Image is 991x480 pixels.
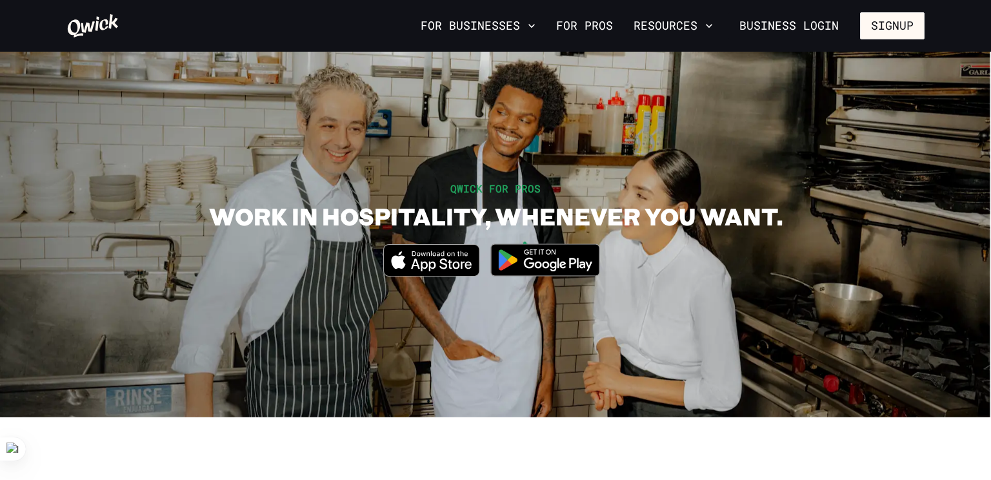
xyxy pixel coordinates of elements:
[628,15,718,37] button: Resources
[551,15,618,37] a: For Pros
[728,12,850,39] a: Business Login
[415,15,541,37] button: For Businesses
[209,202,783,231] h1: WORK IN HOSPITALITY, WHENEVER YOU WANT.
[450,182,541,195] span: QWICK FOR PROS
[860,12,925,39] button: Signup
[383,266,480,279] a: Download on the App Store
[483,236,608,284] img: Get it on Google Play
